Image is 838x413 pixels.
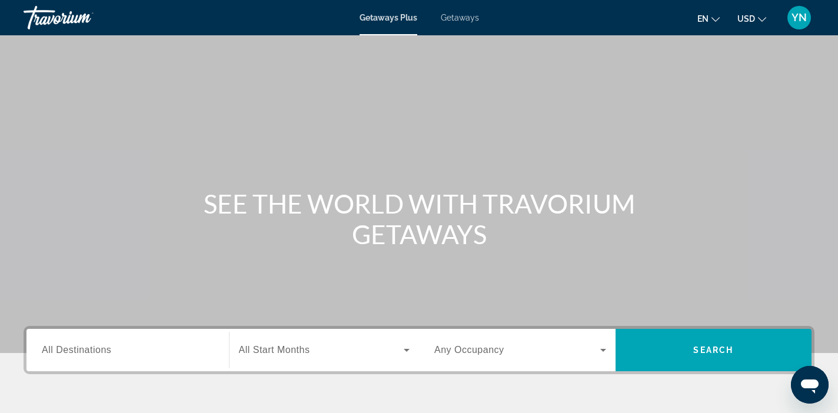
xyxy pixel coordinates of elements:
[791,366,829,404] iframe: Button to launch messaging window
[697,10,720,27] button: Change language
[616,329,812,371] button: Search
[360,13,417,22] a: Getaways Plus
[441,13,479,22] a: Getaways
[42,345,111,355] span: All Destinations
[697,14,709,24] span: en
[792,12,807,24] span: YN
[737,10,766,27] button: Change currency
[434,345,504,355] span: Any Occupancy
[26,329,812,371] div: Search widget
[737,14,755,24] span: USD
[239,345,310,355] span: All Start Months
[693,345,733,355] span: Search
[24,2,141,33] a: Travorium
[198,188,640,249] h1: SEE THE WORLD WITH TRAVORIUM GETAWAYS
[784,5,814,30] button: User Menu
